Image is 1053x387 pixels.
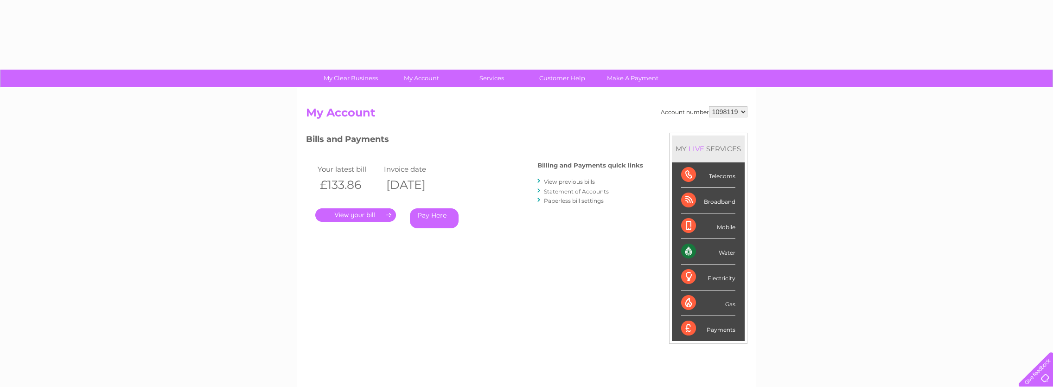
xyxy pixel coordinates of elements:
div: Telecoms [681,162,735,188]
h4: Billing and Payments quick links [537,162,643,169]
a: Services [453,70,530,87]
div: LIVE [687,144,706,153]
td: Your latest bill [315,163,382,175]
div: Account number [661,106,747,117]
th: [DATE] [382,175,448,194]
h2: My Account [306,106,747,124]
div: Payments [681,316,735,341]
a: My Clear Business [313,70,389,87]
div: Broadband [681,188,735,213]
td: Invoice date [382,163,448,175]
div: Mobile [681,213,735,239]
a: Customer Help [524,70,600,87]
a: Pay Here [410,208,459,228]
div: Electricity [681,264,735,290]
div: Water [681,239,735,264]
th: £133.86 [315,175,382,194]
a: . [315,208,396,222]
a: My Account [383,70,459,87]
h3: Bills and Payments [306,133,643,149]
a: Statement of Accounts [544,188,609,195]
a: Paperless bill settings [544,197,604,204]
div: Gas [681,290,735,316]
div: MY SERVICES [672,135,745,162]
a: Make A Payment [594,70,671,87]
a: View previous bills [544,178,595,185]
